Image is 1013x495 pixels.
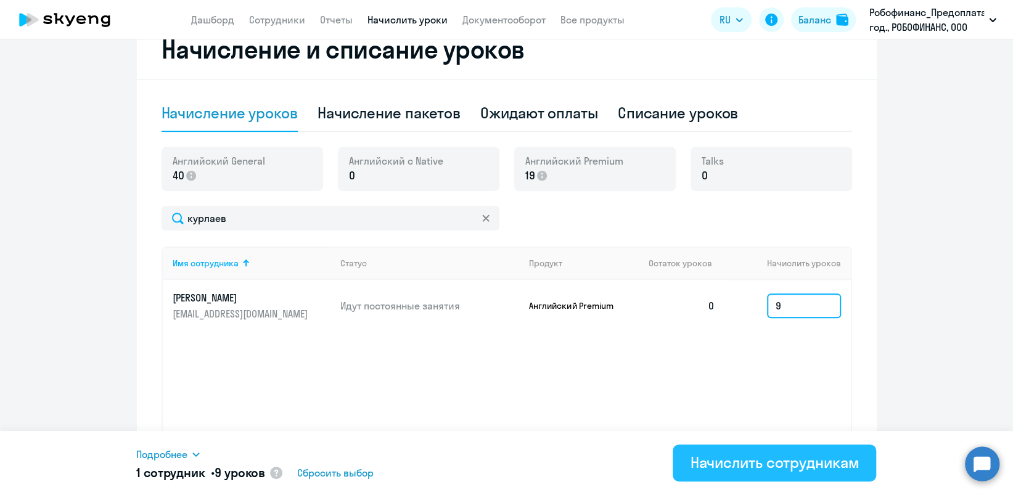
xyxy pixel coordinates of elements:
[173,168,184,184] span: 40
[136,447,187,462] span: Подробнее
[173,258,239,269] div: Имя сотрудника
[702,154,724,168] span: Talks
[720,12,731,27] span: RU
[173,307,311,321] p: [EMAIL_ADDRESS][DOMAIN_NAME]
[639,280,725,332] td: 0
[340,258,367,269] div: Статус
[297,465,374,480] span: Сбросить выбор
[560,14,625,26] a: Все продукты
[525,168,535,184] span: 19
[191,14,234,26] a: Дашборд
[162,103,298,123] div: Начисление уроков
[462,14,546,26] a: Документооборот
[724,247,850,280] th: Начислить уроков
[836,14,848,26] img: balance
[798,12,831,27] div: Баланс
[529,300,621,311] p: Английский Premium
[673,444,876,481] button: Начислить сотрудникам
[136,464,265,481] h5: 1 сотрудник •
[173,291,311,305] p: [PERSON_NAME]
[529,258,562,269] div: Продукт
[173,291,331,321] a: [PERSON_NAME][EMAIL_ADDRESS][DOMAIN_NAME]
[863,5,1003,35] button: Робофинанс_Предоплата_Договор_2025 год., РОБОФИНАНС, ООО
[162,35,852,64] h2: Начисление и списание уроков
[318,103,461,123] div: Начисление пакетов
[711,7,752,32] button: RU
[649,258,712,269] span: Остаток уроков
[649,258,725,269] div: Остаток уроков
[702,168,708,184] span: 0
[320,14,353,26] a: Отчеты
[690,452,859,472] div: Начислить сотрудникам
[869,5,984,35] p: Робофинанс_Предоплата_Договор_2025 год., РОБОФИНАНС, ООО
[173,258,331,269] div: Имя сотрудника
[791,7,856,32] button: Балансbalance
[173,154,265,168] span: Английский General
[349,154,443,168] span: Английский с Native
[215,465,265,480] span: 9 уроков
[349,168,355,184] span: 0
[529,258,639,269] div: Продукт
[162,206,499,231] input: Поиск по имени, email, продукту или статусу
[618,103,739,123] div: Списание уроков
[340,258,519,269] div: Статус
[249,14,305,26] a: Сотрудники
[340,299,519,313] p: Идут постоянные занятия
[525,154,623,168] span: Английский Premium
[367,14,448,26] a: Начислить уроки
[480,103,598,123] div: Ожидают оплаты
